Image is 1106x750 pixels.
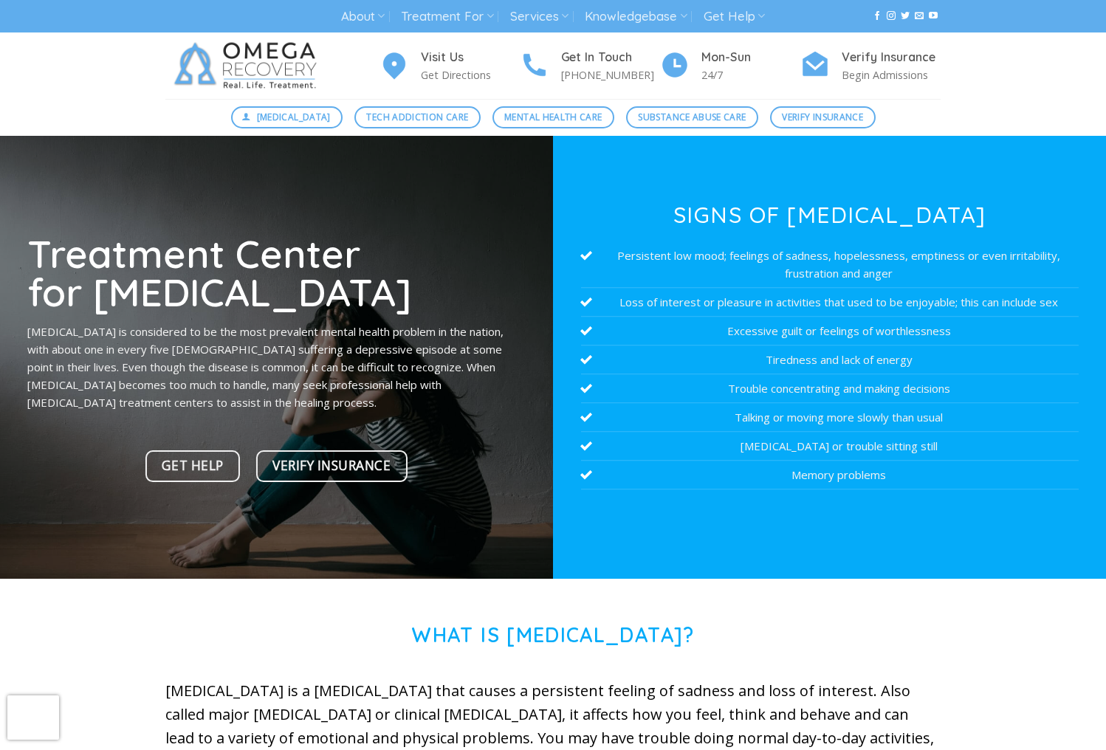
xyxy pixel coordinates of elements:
a: Follow on YouTube [929,11,938,21]
p: Begin Admissions [842,66,941,83]
span: [MEDICAL_DATA] [257,110,331,124]
span: Mental Health Care [504,110,602,124]
li: Trouble concentrating and making decisions [580,374,1078,403]
li: Talking or moving more slowly than usual [580,403,1078,432]
h4: Visit Us [421,48,520,67]
img: Omega Recovery [165,32,332,99]
span: Verify Insurance [272,455,391,476]
a: Get Help [704,3,765,30]
h1: Treatment Center for [MEDICAL_DATA] [27,234,525,312]
a: Services [510,3,569,30]
li: [MEDICAL_DATA] or trouble sitting still [580,432,1078,461]
li: Tiredness and lack of energy [580,345,1078,374]
h4: Mon-Sun [701,48,800,67]
h3: Signs of [MEDICAL_DATA] [580,204,1078,226]
span: Tech Addiction Care [366,110,468,124]
a: Verify Insurance [770,106,876,128]
a: Treatment For [401,3,493,30]
a: [MEDICAL_DATA] [231,106,343,128]
a: Verify Insurance [256,450,408,482]
p: [MEDICAL_DATA] is considered to be the most prevalent mental health problem in the nation, with a... [27,323,525,411]
p: 24/7 [701,66,800,83]
p: [PHONE_NUMBER] [561,66,660,83]
li: Loss of interest or pleasure in activities that used to be enjoyable; this can include sex [580,288,1078,317]
a: Verify Insurance Begin Admissions [800,48,941,84]
a: Send us an email [915,11,924,21]
a: Knowledgebase [585,3,687,30]
a: Visit Us Get Directions [379,48,520,84]
h4: Get In Touch [561,48,660,67]
a: Get In Touch [PHONE_NUMBER] [520,48,660,84]
a: Follow on Instagram [887,11,896,21]
a: Follow on Twitter [901,11,910,21]
a: Mental Health Care [492,106,614,128]
li: Memory problems [580,461,1078,489]
a: Get Help [145,450,241,482]
li: Persistent low mood; feelings of sadness, hopelessness, emptiness or even irritability, frustrati... [580,241,1078,288]
span: Get Help [162,455,223,476]
a: Substance Abuse Care [626,106,758,128]
a: Follow on Facebook [873,11,882,21]
p: Get Directions [421,66,520,83]
a: Tech Addiction Care [354,106,481,128]
li: Excessive guilt or feelings of worthlessness [580,317,1078,345]
h4: Verify Insurance [842,48,941,67]
a: About [341,3,385,30]
span: Verify Insurance [782,110,863,124]
span: Substance Abuse Care [638,110,746,124]
h1: What is [MEDICAL_DATA]? [165,623,941,647]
